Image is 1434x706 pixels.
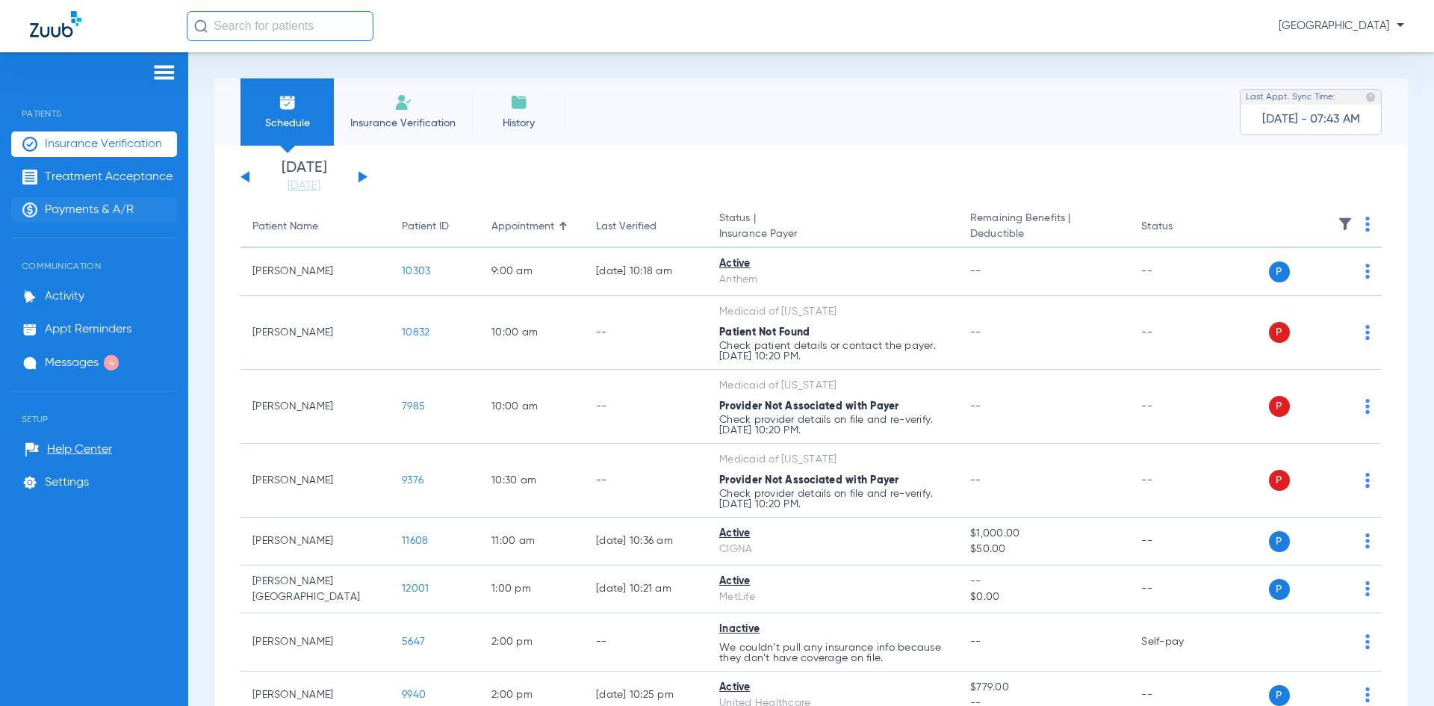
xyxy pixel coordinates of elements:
[1365,473,1370,488] img: group-dot-blue.svg
[1262,112,1360,127] span: [DATE] - 07:43 AM
[596,219,695,235] div: Last Verified
[11,238,177,271] span: Communication
[479,518,584,566] td: 11:00 AM
[11,86,177,119] span: Patients
[1129,566,1230,613] td: --
[1365,325,1370,340] img: group-dot-blue.svg
[402,266,430,276] span: 10303
[252,219,378,235] div: Patient Name
[1338,217,1353,232] img: filter.svg
[719,256,946,272] div: Active
[25,442,112,457] a: Help Center
[970,680,1117,696] span: $779.00
[45,289,84,304] span: Activity
[719,272,946,288] div: Anthem
[719,452,946,468] div: Medicaid of [US_STATE]
[279,93,297,111] img: Schedule
[1365,634,1370,649] img: group-dot-blue.svg
[970,637,981,647] span: --
[252,116,323,131] span: Schedule
[1269,531,1290,552] span: P
[1269,685,1290,706] span: P
[719,401,899,412] span: Provider Not Associated with Payer
[584,370,707,444] td: --
[719,589,946,605] div: MetLife
[491,219,554,235] div: Appointment
[491,219,572,235] div: Appointment
[479,370,584,444] td: 10:00 AM
[584,613,707,672] td: --
[510,93,528,111] img: History
[45,356,99,371] span: Messages
[584,248,707,296] td: [DATE] 10:18 AM
[719,680,946,696] div: Active
[719,226,946,242] span: Insurance Payer
[45,322,131,337] span: Appt Reminders
[1129,518,1230,566] td: --
[240,444,390,518] td: [PERSON_NAME]
[719,622,946,637] div: Inactive
[240,248,390,296] td: [PERSON_NAME]
[240,296,390,370] td: [PERSON_NAME]
[719,574,946,589] div: Active
[187,11,373,41] input: Search for patients
[402,536,428,546] span: 11608
[719,489,946,510] p: Check provider details on file and re-verify. [DATE] 10:20 PM.
[45,475,89,490] span: Settings
[259,161,349,193] li: [DATE]
[584,566,707,613] td: [DATE] 10:21 AM
[719,327,810,338] span: Patient Not Found
[970,226,1117,242] span: Deductible
[1129,444,1230,518] td: --
[152,64,176,81] img: hamburger-icon
[1365,533,1370,548] img: group-dot-blue.svg
[11,391,177,424] span: Setup
[259,179,349,193] a: [DATE]
[970,574,1117,589] span: --
[1129,206,1230,248] th: Status
[719,642,946,663] p: We couldn’t pull any insurance info because they don’t have coverage on file.
[584,518,707,566] td: [DATE] 10:36 AM
[1269,261,1290,282] span: P
[1365,264,1370,279] img: group-dot-blue.svg
[1246,90,1335,105] span: Last Appt. Sync Time:
[719,415,946,436] p: Check provider details on file and re-verify. [DATE] 10:20 PM.
[479,444,584,518] td: 10:30 AM
[345,116,461,131] span: Insurance Verification
[402,637,425,647] span: 5647
[402,327,429,338] span: 10832
[479,248,584,296] td: 9:00 AM
[483,116,554,131] span: History
[479,566,584,613] td: 1:00 PM
[970,266,981,276] span: --
[970,475,981,486] span: --
[970,542,1117,557] span: $50.00
[394,93,412,111] img: Manual Insurance Verification
[1365,687,1370,702] img: group-dot-blue.svg
[719,526,946,542] div: Active
[30,11,81,37] img: Zuub Logo
[707,206,958,248] th: Status |
[402,219,468,235] div: Patient ID
[719,378,946,394] div: Medicaid of [US_STATE]
[719,475,899,486] span: Provider Not Associated with Payer
[1269,322,1290,343] span: P
[1279,19,1404,34] span: [GEOGRAPHIC_DATA]
[1129,613,1230,672] td: Self-pay
[719,304,946,320] div: Medicaid of [US_STATE]
[240,518,390,566] td: [PERSON_NAME]
[1365,92,1376,102] img: last sync help info
[104,355,119,371] span: 4
[1269,396,1290,417] span: P
[719,542,946,557] div: CIGNA
[1365,581,1370,596] img: group-dot-blue.svg
[45,137,162,152] span: Insurance Verification
[479,296,584,370] td: 10:00 AM
[1129,296,1230,370] td: --
[402,690,426,700] span: 9940
[1269,579,1290,600] span: P
[970,327,981,338] span: --
[584,296,707,370] td: --
[719,341,946,362] p: Check patient details or contact the payer. [DATE] 10:20 PM.
[252,219,318,235] div: Patient Name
